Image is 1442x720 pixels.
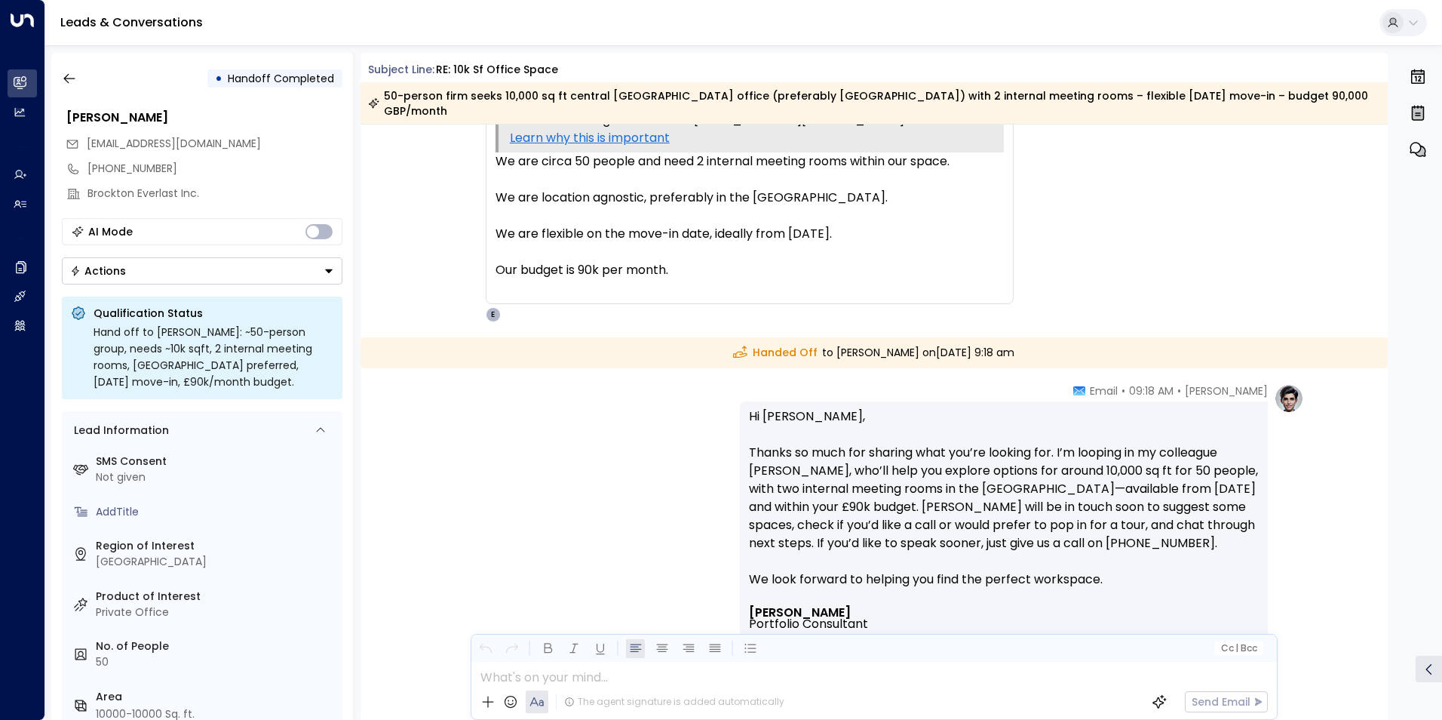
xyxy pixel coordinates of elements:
label: Region of Interest [96,538,336,554]
span: • [1177,383,1181,398]
span: We are location agnostic, preferably in the [GEOGRAPHIC_DATA]. [495,189,888,207]
span: Handoff Completed [228,71,334,86]
button: Cc|Bcc [1214,642,1263,656]
div: [PHONE_NUMBER] [87,161,342,177]
button: Undo [476,639,495,658]
div: AddTitle [96,504,336,520]
div: RE: 10k sf office space [436,62,558,78]
div: You don't often get email from [EMAIL_ADDRESS][DOMAIN_NAME]. [510,111,993,147]
div: E [486,307,501,322]
img: profile-logo.png [1274,383,1304,414]
a: Leads & Conversations [60,14,203,31]
span: [PERSON_NAME] [1185,383,1268,398]
span: Cc Bcc [1220,643,1256,654]
span: cambiaso@brocktoneverlast.com [87,136,261,152]
span: We are flexible on the move-in date, ideally from [DATE]. [495,225,832,243]
span: Subject Line: [368,62,434,77]
span: Portfolio Consultant [749,618,868,629]
span: Our budget is 90k per month. [495,261,668,279]
span: Email [1090,383,1118,398]
div: Private Office [96,605,336,620]
div: to [PERSON_NAME] on [DATE] 9:18 am [360,337,1388,368]
button: Redo [502,639,521,658]
a: Learn why this is important [510,129,670,147]
span: 09:18 AM [1129,383,1174,398]
label: SMS Consent [96,454,336,469]
label: No. of People [96,638,336,654]
span: We are circa 50 people and need 2 internal meeting rooms within our space. [495,152,950,171]
span: Handed Off [733,345,818,361]
label: Area [96,689,336,705]
div: • [215,65,222,92]
p: Qualification Status [94,306,333,321]
label: Product of Interest [96,589,336,605]
div: Not given [96,469,336,485]
div: The agent signature is added automatically [564,695,784,709]
div: Lead Information [69,423,169,438]
div: Button group with a nested menu [62,257,342,285]
div: [PERSON_NAME] [66,109,342,127]
div: 50-person firm seeks 10,000 sq ft central [GEOGRAPHIC_DATA] office (preferably [GEOGRAPHIC_DATA])... [368,88,1379,118]
div: [GEOGRAPHIC_DATA] [96,554,336,570]
div: Hand off to [PERSON_NAME]: ~50-person group, needs ~10k sqft, 2 internal meeting rooms, [GEOGRAPH... [94,324,333,390]
font: [PERSON_NAME] [749,604,851,621]
span: | [1235,643,1238,654]
div: Actions [70,264,126,278]
div: Brockton Everlast Inc. [87,186,342,202]
span: [EMAIL_ADDRESS][DOMAIN_NAME] [87,136,261,151]
p: Hi [PERSON_NAME], Thanks so much for sharing what you’re looking for. I’m looping in my colleague... [749,408,1259,607]
span: • [1121,383,1125,398]
div: 50 [96,654,336,670]
button: Actions [62,257,342,285]
div: AI Mode [88,224,133,239]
